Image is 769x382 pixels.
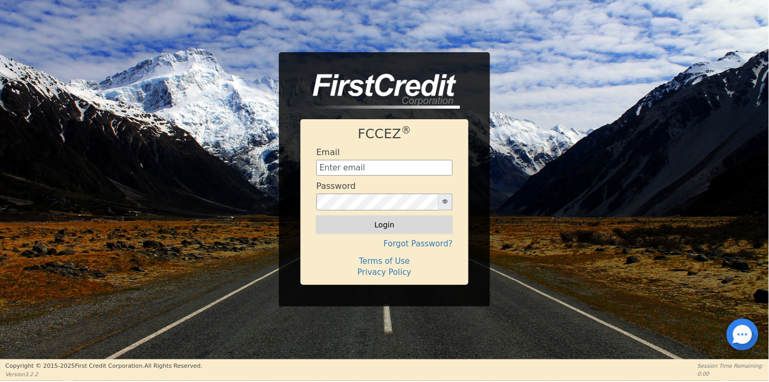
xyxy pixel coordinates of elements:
span: All Rights Reserved. [144,362,202,369]
h1: FCCEZ [316,126,453,142]
img: logo-CMu_cnol.png [301,74,460,109]
p: Session Time Remaining: [698,362,764,370]
h4: Forgot Password? [316,239,453,249]
h4: Email [316,147,340,157]
h4: Privacy Policy [316,268,453,277]
p: Version 3.2.2 [5,370,202,378]
p: Copyright © 2015- 2025 First Credit Corporation. [5,362,202,371]
input: password [316,194,439,211]
h4: Password [316,181,356,191]
h4: Terms of Use [316,256,453,266]
input: Enter email [316,160,453,176]
p: 0:00 [698,370,764,378]
button: Login [316,216,453,234]
sup: ® [401,125,411,136]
